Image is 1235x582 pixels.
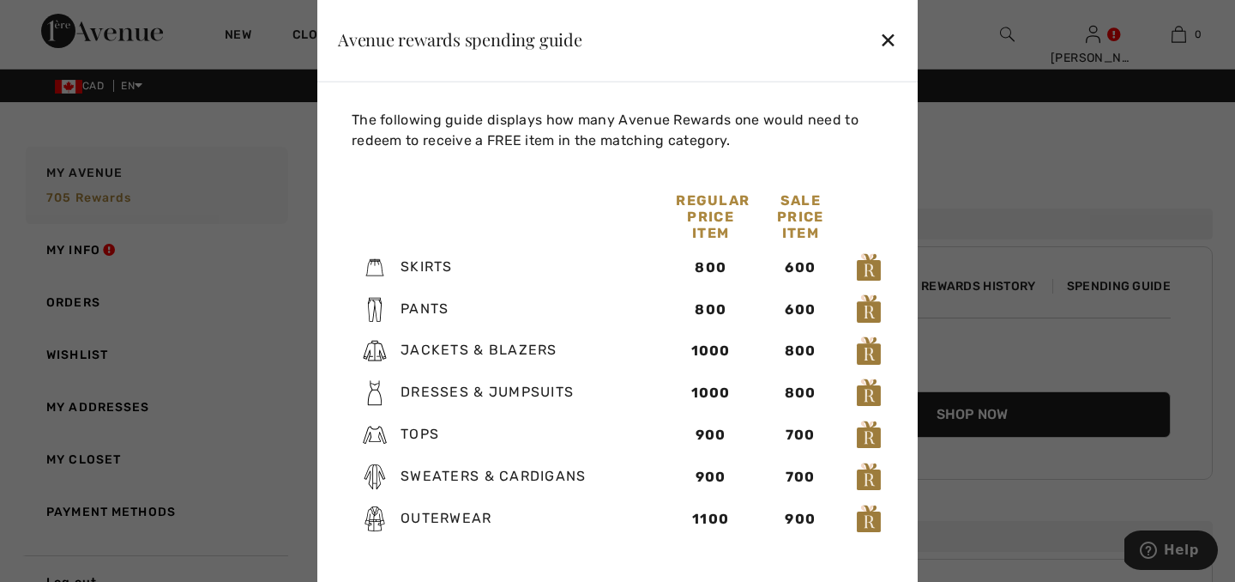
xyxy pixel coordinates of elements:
[766,509,835,530] div: 900
[879,21,897,57] div: ✕
[766,467,835,488] div: 700
[856,503,882,534] img: loyalty_logo_r.svg
[856,378,882,409] img: loyalty_logo_r.svg
[676,509,745,530] div: 1100
[676,383,745,403] div: 1000
[401,468,587,484] span: Sweaters & Cardigans
[676,341,745,361] div: 1000
[338,30,582,47] div: Avenue rewards spending guide
[39,12,75,27] span: Help
[756,192,846,241] div: Sale Price Item
[401,300,449,316] span: Pants
[401,258,453,275] span: Skirts
[766,299,835,319] div: 600
[856,252,882,282] img: loyalty_logo_r.svg
[401,426,439,442] span: Tops
[766,341,835,361] div: 800
[856,336,882,367] img: loyalty_logo_r.svg
[766,257,835,277] div: 600
[352,110,890,151] p: The following guide displays how many Avenue Rewards one would need to redeem to receive a FREE i...
[676,257,745,277] div: 800
[766,425,835,446] div: 700
[666,192,756,241] div: Regular Price Item
[766,383,835,403] div: 800
[401,342,557,358] span: Jackets & Blazers
[676,299,745,319] div: 800
[676,467,745,488] div: 900
[401,510,492,526] span: Outerwear
[856,462,882,493] img: loyalty_logo_r.svg
[856,420,882,451] img: loyalty_logo_r.svg
[676,425,745,446] div: 900
[856,294,882,324] img: loyalty_logo_r.svg
[401,384,574,400] span: Dresses & Jumpsuits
